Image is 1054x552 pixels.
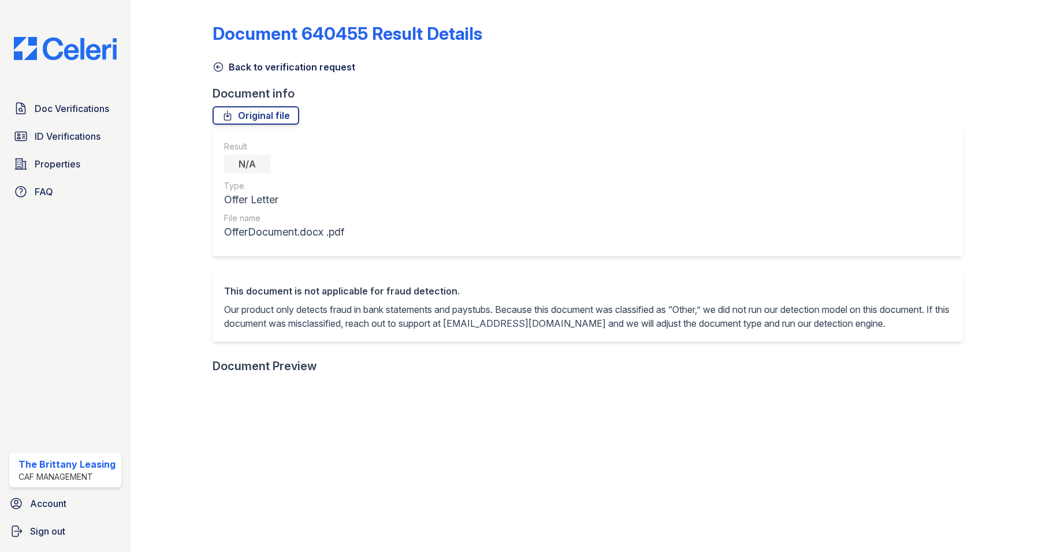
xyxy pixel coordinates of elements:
span: Properties [35,157,80,171]
div: CAF Management [18,471,116,483]
a: FAQ [9,180,121,203]
div: Offer Letter [224,192,344,208]
a: Doc Verifications [9,97,121,120]
a: Back to verification request [213,60,355,74]
a: Original file [213,106,299,125]
div: Type [224,180,344,192]
div: The Brittany Leasing [18,457,116,471]
span: Sign out [30,524,65,538]
a: Document 640455 Result Details [213,23,482,44]
a: Account [5,492,126,515]
div: OfferDocument.docx .pdf [224,224,344,240]
div: This document is not applicable for fraud detection. [224,284,952,298]
div: Document Preview [213,358,317,374]
a: Sign out [5,520,126,543]
p: Our product only detects fraud in bank statements and paystubs. Because this document was classif... [224,303,952,330]
div: N/A [224,155,270,173]
a: Properties [9,152,121,176]
div: Result [224,141,344,152]
span: ID Verifications [35,129,100,143]
span: Doc Verifications [35,102,109,115]
span: FAQ [35,185,53,199]
img: CE_Logo_Blue-a8612792a0a2168367f1c8372b55b34899dd931a85d93a1a3d3e32e68fde9ad4.png [5,37,126,60]
div: Document info [213,85,973,102]
div: File name [224,212,344,224]
a: ID Verifications [9,125,121,148]
span: Account [30,497,66,510]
